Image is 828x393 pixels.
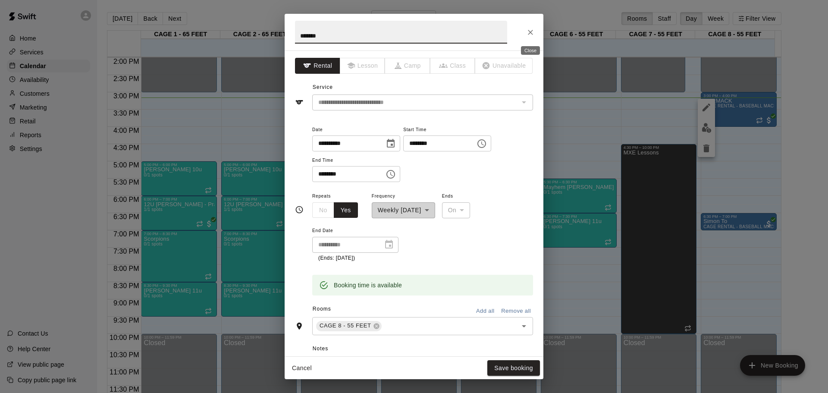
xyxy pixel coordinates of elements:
button: Choose time, selected time is 4:00 PM [382,166,399,183]
span: Date [312,124,400,136]
span: Frequency [372,191,435,202]
button: Choose time, selected time is 3:00 PM [473,135,490,152]
button: Cancel [288,360,316,376]
span: CAGE 8 - 55 FEET [316,321,375,330]
div: Booking time is available [334,277,402,293]
span: Ends [442,191,470,202]
div: CAGE 8 - 55 FEET [316,321,382,331]
span: Notes [313,342,533,356]
span: Start Time [403,124,491,136]
button: Rental [295,58,340,74]
span: The type of an existing booking cannot be changed [430,58,476,74]
svg: Rooms [295,322,304,330]
svg: Service [295,98,304,107]
span: End Time [312,155,400,167]
button: Yes [334,202,358,218]
span: The type of an existing booking cannot be changed [340,58,386,74]
button: Save booking [487,360,540,376]
svg: Timing [295,205,304,214]
button: Open [518,320,530,332]
span: Repeats [312,191,365,202]
span: The type of an existing booking cannot be changed [385,58,430,74]
button: Choose date, selected date is Sep 18, 2025 [382,135,399,152]
div: On [442,202,470,218]
button: Close [523,25,538,40]
button: Remove all [499,305,533,318]
div: The service of an existing booking cannot be changed [312,94,533,110]
span: Service [313,84,333,90]
span: The type of an existing booking cannot be changed [475,58,533,74]
div: Close [521,46,540,55]
button: Add all [471,305,499,318]
div: outlined button group [312,202,358,218]
span: Rooms [313,306,331,312]
span: End Date [312,225,398,237]
p: (Ends: [DATE]) [318,254,392,263]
